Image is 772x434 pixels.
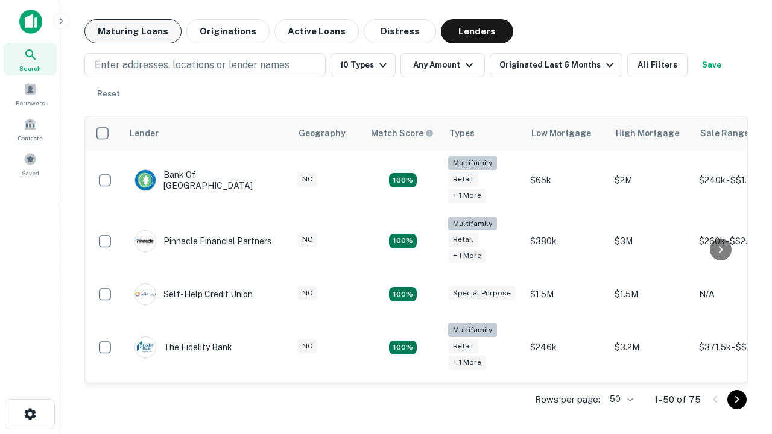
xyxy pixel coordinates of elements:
[135,337,156,357] img: picture
[441,19,513,43] button: Lenders
[134,336,232,358] div: The Fidelity Bank
[448,286,516,300] div: Special Purpose
[448,156,497,170] div: Multifamily
[297,286,317,300] div: NC
[135,170,156,190] img: picture
[535,392,600,407] p: Rows per page:
[727,390,747,409] button: Go to next page
[448,172,478,186] div: Retail
[19,10,42,34] img: capitalize-icon.png
[448,323,497,337] div: Multifamily
[616,126,679,140] div: High Mortgage
[627,53,688,77] button: All Filters
[654,392,701,407] p: 1–50 of 75
[692,53,731,77] button: Save your search to get updates of matches that match your search criteria.
[4,148,57,180] a: Saved
[400,53,485,77] button: Any Amount
[18,133,42,143] span: Contacts
[364,116,442,150] th: Capitalize uses an advanced AI algorithm to match your search with the best lender. The match sco...
[297,172,317,186] div: NC
[609,271,693,317] td: $1.5M
[95,58,289,72] p: Enter addresses, locations or lender names
[490,53,622,77] button: Originated Last 6 Months
[700,126,749,140] div: Sale Range
[389,341,417,355] div: Matching Properties: 10, hasApolloMatch: undefined
[135,284,156,304] img: picture
[609,116,693,150] th: High Mortgage
[389,287,417,301] div: Matching Properties: 11, hasApolloMatch: undefined
[531,126,591,140] div: Low Mortgage
[130,126,159,140] div: Lender
[297,339,317,353] div: NC
[609,317,693,378] td: $3.2M
[524,317,609,378] td: $246k
[134,169,279,191] div: Bank Of [GEOGRAPHIC_DATA]
[364,19,436,43] button: Distress
[297,233,317,247] div: NC
[19,63,41,73] span: Search
[84,53,326,77] button: Enter addresses, locations or lender names
[389,173,417,187] div: Matching Properties: 17, hasApolloMatch: undefined
[299,126,346,140] div: Geography
[449,126,475,140] div: Types
[135,231,156,251] img: picture
[609,211,693,272] td: $3M
[89,82,128,106] button: Reset
[134,230,271,252] div: Pinnacle Financial Partners
[371,127,434,140] div: Capitalize uses an advanced AI algorithm to match your search with the best lender. The match sco...
[448,217,497,231] div: Multifamily
[84,19,182,43] button: Maturing Loans
[448,356,486,370] div: + 1 more
[609,150,693,211] td: $2M
[122,116,291,150] th: Lender
[448,249,486,263] div: + 1 more
[448,189,486,203] div: + 1 more
[4,43,57,75] a: Search
[274,19,359,43] button: Active Loans
[4,78,57,110] a: Borrowers
[186,19,270,43] button: Originations
[524,211,609,272] td: $380k
[371,127,431,140] h6: Match Score
[331,53,396,77] button: 10 Types
[605,391,635,408] div: 50
[291,116,364,150] th: Geography
[499,58,617,72] div: Originated Last 6 Months
[22,168,39,178] span: Saved
[16,98,45,108] span: Borrowers
[448,339,478,353] div: Retail
[712,338,772,395] iframe: Chat Widget
[524,271,609,317] td: $1.5M
[442,116,524,150] th: Types
[4,113,57,145] a: Contacts
[389,234,417,248] div: Matching Properties: 17, hasApolloMatch: undefined
[524,116,609,150] th: Low Mortgage
[524,150,609,211] td: $65k
[448,233,478,247] div: Retail
[134,283,253,305] div: Self-help Credit Union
